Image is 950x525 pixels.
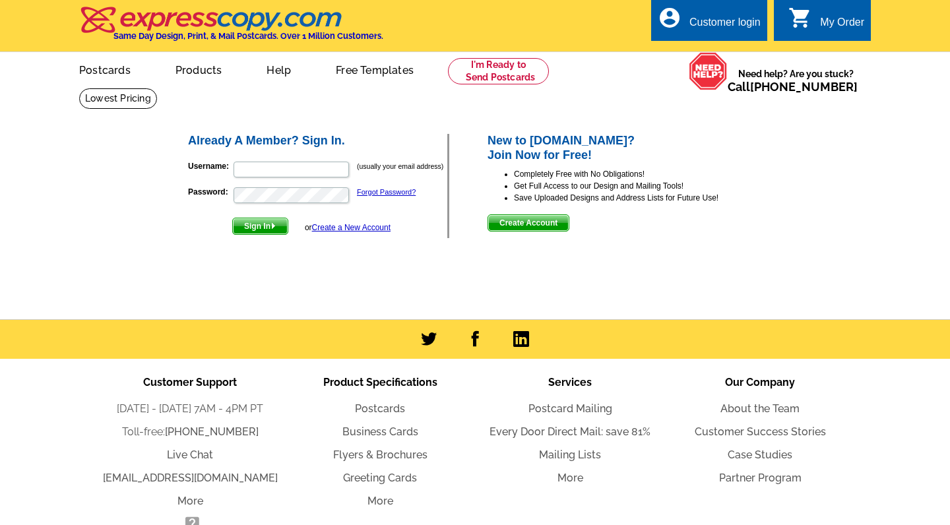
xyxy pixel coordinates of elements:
a: Free Templates [315,53,435,84]
a: About the Team [720,402,800,415]
li: Save Uploaded Designs and Address Lists for Future Use! [514,192,764,204]
a: Postcards [58,53,152,84]
a: account_circle Customer login [658,15,761,31]
span: Sign In [233,218,288,234]
label: Password: [188,186,232,198]
label: Username: [188,160,232,172]
div: or [305,222,391,233]
a: Forgot Password? [357,188,416,196]
a: Mailing Lists [539,448,601,461]
img: help [689,52,728,90]
a: [EMAIL_ADDRESS][DOMAIN_NAME] [103,472,278,484]
span: Product Specifications [323,376,437,388]
li: Get Full Access to our Design and Mailing Tools! [514,180,764,192]
li: Completely Free with No Obligations! [514,168,764,180]
div: Customer login [689,16,761,35]
a: Help [245,53,312,84]
a: Customer Success Stories [695,425,826,438]
a: [PHONE_NUMBER] [165,425,259,438]
a: More [177,495,203,507]
span: Call [728,80,858,94]
span: Need help? Are you stuck? [728,67,864,94]
a: More [557,472,583,484]
a: More [367,495,393,507]
h4: Same Day Design, Print, & Mail Postcards. Over 1 Million Customers. [113,31,383,41]
img: button-next-arrow-white.png [270,223,276,229]
a: shopping_cart My Order [788,15,864,31]
small: (usually your email address) [357,162,443,170]
a: Live Chat [167,448,213,461]
a: Partner Program [719,472,802,484]
a: Every Door Direct Mail: save 81% [490,425,650,438]
h2: Already A Member? Sign In. [188,134,447,148]
a: Case Studies [728,448,792,461]
a: Flyers & Brochures [333,448,427,461]
i: account_circle [658,6,681,30]
span: Services [548,376,592,388]
span: Our Company [725,376,795,388]
a: Same Day Design, Print, & Mail Postcards. Over 1 Million Customers. [79,16,383,41]
a: Postcard Mailing [528,402,612,415]
div: My Order [820,16,864,35]
a: Products [154,53,243,84]
li: Toll-free: [95,424,285,440]
li: [DATE] - [DATE] 7AM - 4PM PT [95,401,285,417]
a: Postcards [355,402,405,415]
h2: New to [DOMAIN_NAME]? Join Now for Free! [488,134,764,162]
a: Create a New Account [312,223,391,232]
a: Greeting Cards [343,472,417,484]
span: Create Account [488,215,569,231]
i: shopping_cart [788,6,812,30]
button: Sign In [232,218,288,235]
span: Customer Support [143,376,237,388]
a: Business Cards [342,425,418,438]
a: [PHONE_NUMBER] [750,80,858,94]
button: Create Account [488,214,569,232]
